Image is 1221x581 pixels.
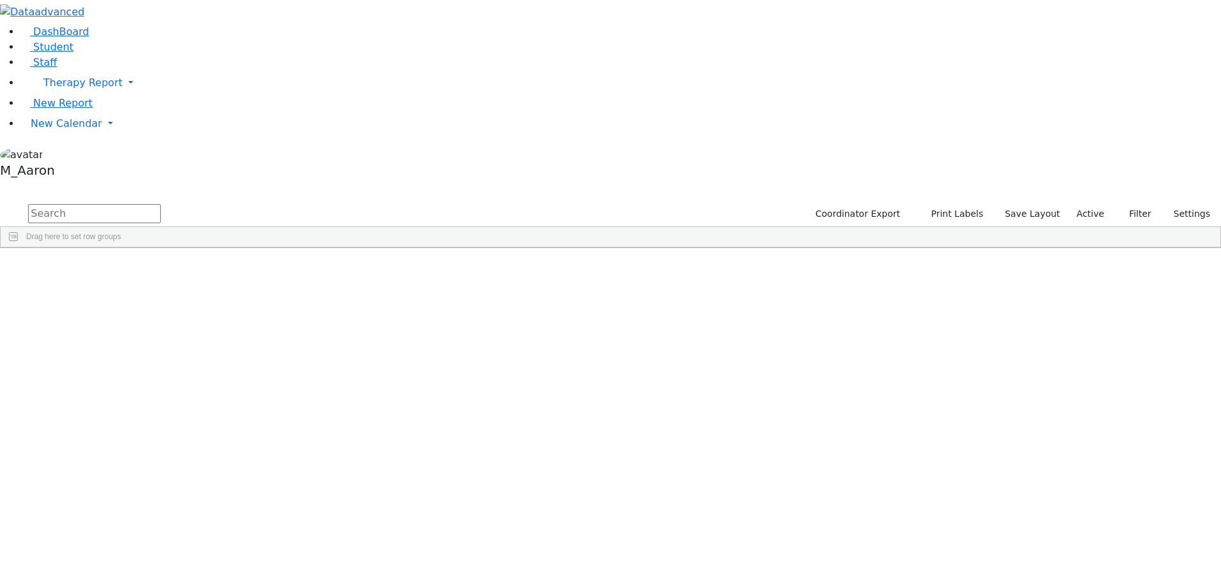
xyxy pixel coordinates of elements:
button: Coordinator Export [807,204,906,224]
button: Print Labels [916,204,989,224]
a: Therapy Report [20,70,1221,96]
span: DashBoard [33,26,89,38]
button: Settings [1157,204,1216,224]
span: Student [33,41,73,53]
a: DashBoard [20,26,89,38]
input: Search [28,204,161,223]
span: New Report [33,97,93,109]
label: Active [1071,204,1110,224]
span: New Calendar [31,117,102,129]
a: Student [20,41,73,53]
span: Therapy Report [43,77,122,89]
a: Staff [20,56,57,68]
span: Staff [33,56,57,68]
a: New Calendar [20,111,1221,136]
span: Drag here to set row groups [26,232,121,241]
a: New Report [20,97,93,109]
button: Save Layout [999,204,1065,224]
button: Filter [1113,204,1157,224]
